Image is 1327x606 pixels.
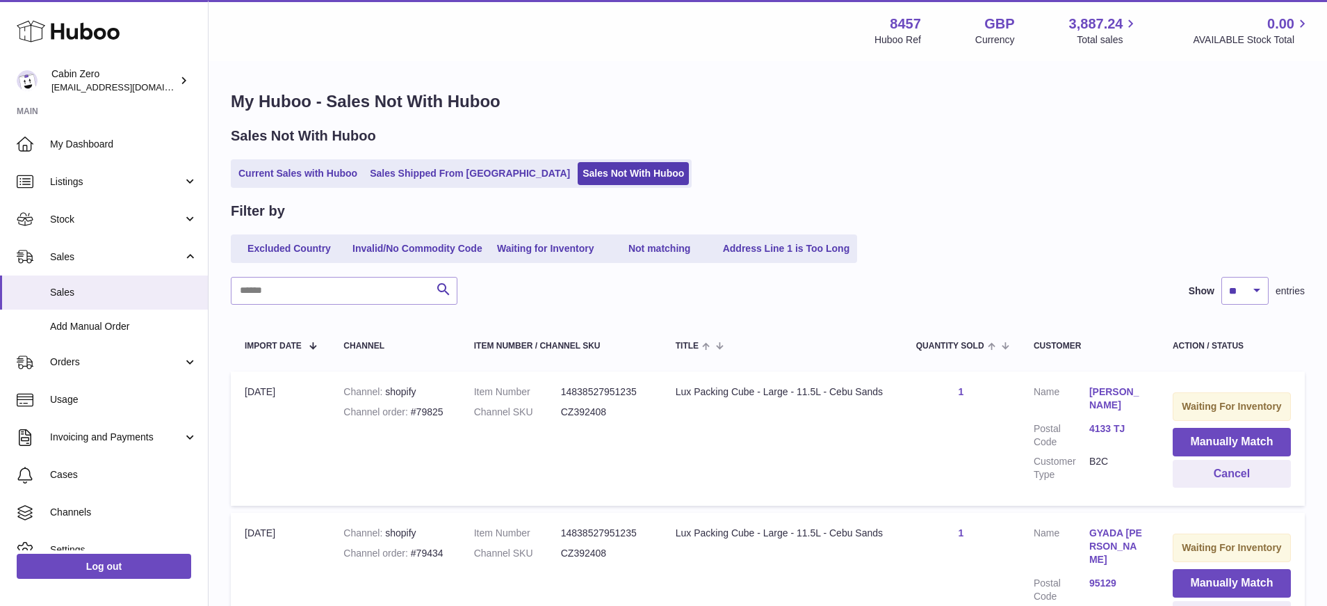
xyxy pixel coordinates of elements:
span: Quantity Sold [916,342,984,351]
span: Sales [50,250,183,264]
img: huboo@cabinzero.com [17,70,38,91]
strong: Channel order [343,548,411,559]
strong: Waiting For Inventory [1182,401,1281,412]
button: Cancel [1173,460,1291,488]
a: 4133 TJ [1089,422,1145,436]
strong: GBP [984,15,1014,33]
div: #79434 [343,547,446,560]
a: Excluded Country [234,237,345,260]
td: [DATE] [231,372,329,506]
div: Huboo Ref [874,33,921,47]
a: 1 [958,386,963,397]
label: Show [1189,285,1214,298]
div: Action / Status [1173,342,1291,351]
span: Channels [50,506,197,519]
div: Lux Packing Cube - Large - 11.5L - Cebu Sands [676,385,888,399]
dt: Name [1034,527,1089,570]
span: 3,887.24 [1069,15,1123,33]
span: Title [676,342,699,351]
a: [PERSON_NAME] [1089,385,1145,412]
dt: Item Number [474,385,561,399]
dt: Postal Code [1034,422,1089,449]
dd: 14838527951235 [561,385,648,399]
dt: Name [1034,385,1089,415]
a: Sales Not With Huboo [578,162,689,185]
span: Orders [50,356,183,369]
span: Cases [50,468,197,481]
dt: Channel SKU [474,406,561,419]
div: Channel [343,342,446,351]
a: Log out [17,554,191,579]
a: Waiting for Inventory [490,237,601,260]
dd: 14838527951235 [561,527,648,540]
div: #79825 [343,406,446,419]
dt: Channel SKU [474,547,561,560]
a: 3,887.24 Total sales [1069,15,1139,47]
span: AVAILABLE Stock Total [1193,33,1310,47]
span: Listings [50,175,183,189]
dt: Postal Code [1034,577,1089,603]
dt: Item Number [474,527,561,540]
div: Lux Packing Cube - Large - 11.5L - Cebu Sands [676,527,888,540]
a: 95129 [1089,577,1145,590]
span: My Dashboard [50,138,197,151]
a: Invalid/No Commodity Code [348,237,487,260]
span: Stock [50,213,183,226]
div: Item Number / Channel SKU [474,342,648,351]
strong: Channel [343,386,385,397]
dd: CZ392408 [561,406,648,419]
a: Sales Shipped From [GEOGRAPHIC_DATA] [365,162,575,185]
dd: CZ392408 [561,547,648,560]
span: Usage [50,393,197,406]
span: Settings [50,543,197,557]
strong: 8457 [890,15,921,33]
h2: Sales Not With Huboo [231,127,376,145]
strong: Waiting For Inventory [1182,542,1281,553]
span: Sales [50,286,197,299]
div: shopify [343,385,446,399]
strong: Channel [343,527,385,539]
button: Manually Match [1173,569,1291,598]
a: GYADA [PERSON_NAME] [1089,527,1145,566]
a: 0.00 AVAILABLE Stock Total [1193,15,1310,47]
strong: Channel order [343,406,411,417]
div: shopify [343,527,446,540]
dt: Customer Type [1034,455,1089,481]
div: Cabin Zero [51,67,177,94]
h2: Filter by [231,202,285,221]
div: Customer [1034,342,1145,351]
span: Invoicing and Payments [50,431,183,444]
a: 1 [958,527,963,539]
a: Address Line 1 is Too Long [718,237,855,260]
span: [EMAIL_ADDRESS][DOMAIN_NAME] [51,81,204,93]
dd: B2C [1089,455,1145,481]
span: Import date [245,342,302,351]
span: Add Manual Order [50,320,197,333]
span: entries [1276,285,1305,298]
a: Current Sales with Huboo [234,162,362,185]
span: 0.00 [1267,15,1294,33]
h1: My Huboo - Sales Not With Huboo [231,90,1305,113]
a: Not matching [604,237,715,260]
button: Manually Match [1173,428,1291,456]
span: Total sales [1077,33,1139,47]
div: Currency [975,33,1015,47]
